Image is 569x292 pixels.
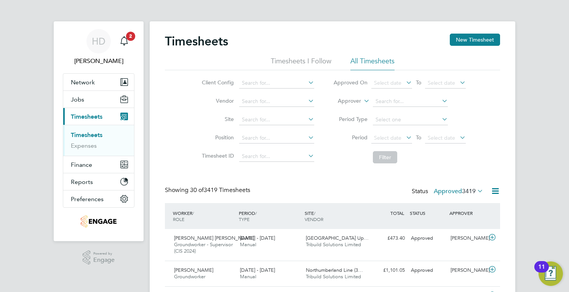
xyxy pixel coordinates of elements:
div: [PERSON_NAME] [448,232,487,245]
span: ROLE [173,216,184,222]
a: Go to home page [63,215,134,227]
div: Showing [165,186,252,194]
span: Manual [240,273,256,280]
li: Timesheets I Follow [271,56,331,70]
label: Client Config [200,79,234,86]
a: Timesheets [71,131,102,139]
button: Network [63,74,134,90]
span: Reports [71,178,93,186]
button: Preferences [63,190,134,207]
span: / [255,210,257,216]
input: Search for... [239,96,314,107]
span: Select date [374,79,401,86]
span: [PERSON_NAME] [174,267,213,273]
span: VENDOR [305,216,323,222]
label: Period [333,134,368,141]
input: Search for... [239,115,314,125]
span: Select date [374,134,401,141]
button: Timesheets [63,108,134,125]
span: Tribuild Solutions Limited [306,241,361,248]
span: To [414,77,424,87]
span: Finance [71,161,92,168]
span: / [314,210,315,216]
div: SITE [303,206,369,226]
div: STATUS [408,206,448,220]
span: 3419 Timesheets [190,186,250,194]
span: 2 [126,32,135,41]
label: Period Type [333,116,368,123]
a: Powered byEngage [83,250,115,265]
span: Groundworker [174,273,205,280]
nav: Main navigation [54,21,144,241]
button: Filter [373,151,397,163]
span: Select date [428,79,455,86]
input: Search for... [239,151,314,162]
input: Search for... [239,78,314,89]
label: Site [200,116,234,123]
span: Tribuild Solutions Limited [306,273,361,280]
button: Open Resource Center, 11 new notifications [539,261,563,286]
div: APPROVER [448,206,487,220]
span: Holly Dunnage [63,56,134,66]
span: Network [71,79,95,86]
h2: Timesheets [165,34,228,49]
button: Jobs [63,91,134,108]
span: [DATE] - [DATE] [240,235,275,241]
span: Select date [428,134,455,141]
span: Manual [240,241,256,248]
input: Search for... [239,133,314,144]
span: 3419 [462,187,476,195]
span: TYPE [239,216,249,222]
span: [GEOGRAPHIC_DATA] Up… [306,235,369,241]
img: tribuildsolutions-logo-retina.png [81,215,116,227]
span: Engage [93,257,115,263]
span: Preferences [71,195,104,203]
label: Approver [327,97,361,105]
div: Approved [408,264,448,277]
label: Timesheet ID [200,152,234,159]
div: Timesheets [63,125,134,156]
input: Select one [373,115,448,125]
span: Groundworker - Supervisor (CIS 2024) [174,241,233,254]
span: HD [92,36,105,46]
a: HD[PERSON_NAME] [63,29,134,66]
div: WORKER [171,206,237,226]
span: Northumberland Line (3… [306,267,363,273]
label: Position [200,134,234,141]
div: 11 [538,267,545,277]
input: Search for... [373,96,448,107]
button: Reports [63,173,134,190]
div: Status [412,186,485,197]
div: Approved [408,232,448,245]
div: £1,101.05 [368,264,408,277]
a: Expenses [71,142,97,149]
div: [PERSON_NAME] [448,264,487,277]
span: Timesheets [71,113,102,120]
a: 2 [117,29,132,53]
label: Approved [434,187,483,195]
label: Vendor [200,97,234,104]
span: TOTAL [390,210,404,216]
button: New Timesheet [450,34,500,46]
span: [PERSON_NAME] [PERSON_NAME] [174,235,254,241]
span: 30 of [190,186,204,194]
span: Powered by [93,250,115,257]
label: Approved On [333,79,368,86]
span: To [414,132,424,142]
div: £473.40 [368,232,408,245]
span: / [192,210,194,216]
div: PERIOD [237,206,303,226]
button: Finance [63,156,134,173]
span: Jobs [71,96,84,103]
span: [DATE] - [DATE] [240,267,275,273]
li: All Timesheets [350,56,395,70]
